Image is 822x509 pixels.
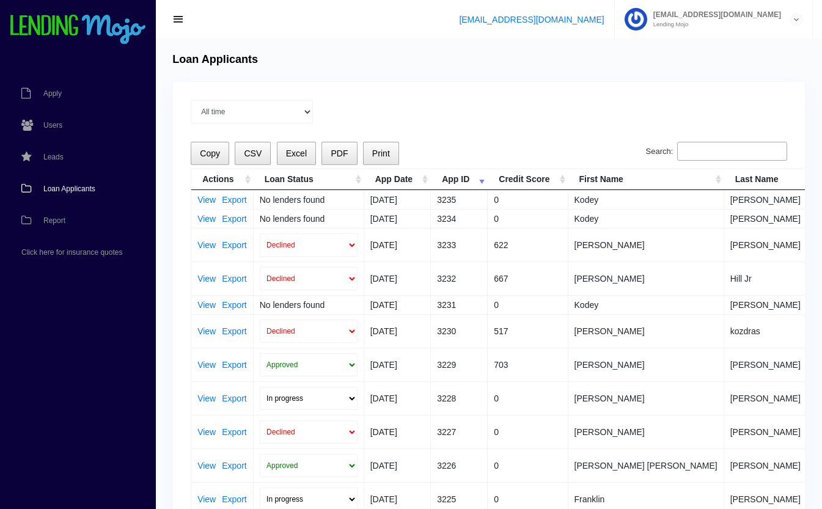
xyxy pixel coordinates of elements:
td: [DATE] [364,381,431,415]
a: View [197,361,216,369]
td: 3234 [431,209,488,228]
span: Report [43,217,65,224]
td: 3230 [431,314,488,348]
td: 517 [488,314,568,348]
th: Actions: activate to sort column ascending [191,169,254,190]
a: Export [222,301,246,309]
td: No lenders found [254,295,364,314]
span: Users [43,122,62,129]
a: View [197,214,216,223]
td: [DATE] [364,348,431,381]
span: Excel [286,148,307,158]
th: Loan Status: activate to sort column ascending [254,169,364,190]
a: Export [222,428,246,436]
a: View [197,196,216,204]
span: CSV [244,148,262,158]
a: View [197,301,216,309]
a: View [197,394,216,403]
button: CSV [235,142,271,166]
button: PDF [321,142,357,166]
a: View [197,327,216,335]
span: Copy [200,148,220,158]
th: Credit Score: activate to sort column ascending [488,169,568,190]
td: [DATE] [364,228,431,262]
a: [EMAIL_ADDRESS][DOMAIN_NAME] [459,15,604,24]
td: [DATE] [364,415,431,449]
td: 0 [488,415,568,449]
span: [EMAIL_ADDRESS][DOMAIN_NAME] [647,11,781,18]
td: [PERSON_NAME] [568,415,724,449]
td: [PERSON_NAME] [PERSON_NAME] [568,449,724,482]
a: Export [222,274,246,283]
span: PDF [331,148,348,158]
td: [PERSON_NAME] [568,228,724,262]
input: Search: [677,142,787,161]
td: Kodey [568,295,724,314]
td: [DATE] [364,190,431,209]
td: No lenders found [254,209,364,228]
a: Export [222,461,246,470]
td: [DATE] [364,295,431,314]
small: Lending Mojo [647,21,781,27]
td: 3226 [431,449,488,482]
td: [DATE] [364,209,431,228]
td: 0 [488,190,568,209]
a: View [197,241,216,249]
a: Export [222,327,246,335]
a: Export [222,214,246,223]
td: 0 [488,295,568,314]
td: 3229 [431,348,488,381]
th: App ID: activate to sort column ascending [431,169,488,190]
th: First Name: activate to sort column ascending [568,169,724,190]
td: [PERSON_NAME] [568,262,724,295]
span: Leads [43,153,64,161]
a: Export [222,361,246,369]
td: 3227 [431,415,488,449]
img: Profile image [625,8,647,31]
button: Print [363,142,399,166]
span: Loan Applicants [43,185,95,192]
td: 3235 [431,190,488,209]
td: 3228 [431,381,488,415]
span: Click here for insurance quotes [21,249,122,256]
td: No lenders found [254,190,364,209]
td: 0 [488,449,568,482]
td: 3231 [431,295,488,314]
td: 3233 [431,228,488,262]
a: Export [222,196,246,204]
h4: Loan Applicants [172,53,258,67]
a: Export [222,241,246,249]
td: 0 [488,209,568,228]
button: Excel [277,142,317,166]
td: 3232 [431,262,488,295]
td: [PERSON_NAME] [568,348,724,381]
td: [DATE] [364,262,431,295]
a: View [197,461,216,470]
td: 0 [488,381,568,415]
td: [PERSON_NAME] [568,381,724,415]
td: Kodey [568,209,724,228]
td: [DATE] [364,314,431,348]
span: Print [372,148,390,158]
label: Search: [646,142,787,161]
th: App Date: activate to sort column ascending [364,169,431,190]
td: [PERSON_NAME] [568,314,724,348]
button: Copy [191,142,229,166]
a: View [197,274,216,283]
a: View [197,495,216,504]
td: Kodey [568,190,724,209]
td: 703 [488,348,568,381]
span: Apply [43,90,62,97]
img: logo-small.png [9,15,147,45]
a: Export [222,495,246,504]
td: 667 [488,262,568,295]
td: [DATE] [364,449,431,482]
td: 622 [488,228,568,262]
a: View [197,428,216,436]
a: Export [222,394,246,403]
